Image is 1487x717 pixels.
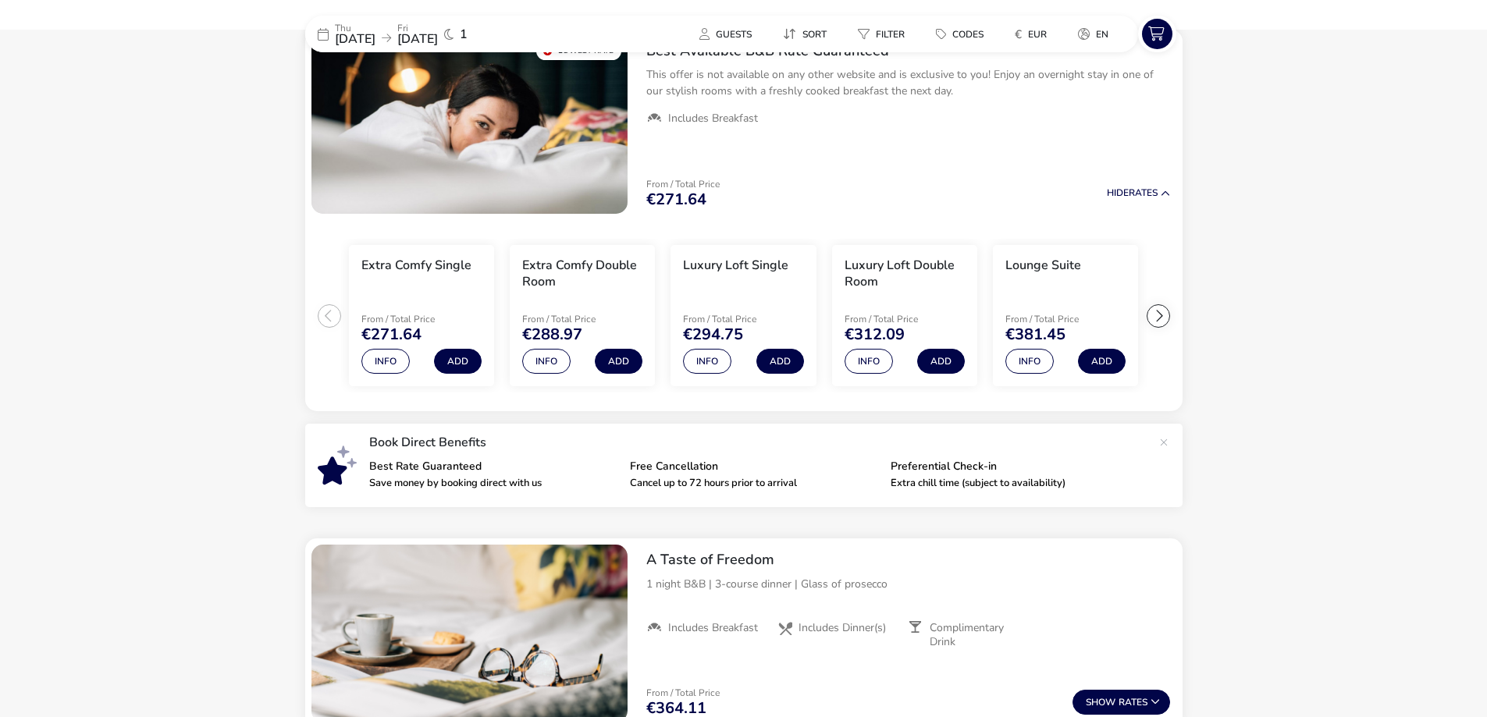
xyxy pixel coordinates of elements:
swiper-slide: 4 / 7 [824,239,985,393]
span: Complimentary Drink [930,621,1026,649]
swiper-slide: 3 / 7 [663,239,824,393]
button: Add [595,349,642,374]
button: Add [1078,349,1126,374]
h3: Luxury Loft Double Room [845,257,965,290]
p: From / Total Price [845,314,965,324]
swiper-slide: 1 / 1 [311,36,628,214]
span: €288.97 [522,327,582,343]
naf-pibe-menu-bar-item: €EUR [1002,23,1065,45]
span: Hide [1107,186,1129,199]
p: Best Rate Guaranteed [369,461,617,472]
span: €271.64 [646,192,706,208]
button: €EUR [1002,23,1059,45]
button: Guests [687,23,764,45]
span: en [1096,28,1108,41]
naf-pibe-menu-bar-item: Sort [770,23,845,45]
span: Sort [802,28,827,41]
p: This offer is not available on any other website and is exclusive to you! Enjoy an overnight stay... [646,66,1170,99]
button: Sort [770,23,839,45]
button: Add [434,349,482,374]
p: Free Cancellation [630,461,878,472]
button: HideRates [1107,188,1170,198]
naf-pibe-menu-bar-item: Codes [923,23,1002,45]
span: Includes Breakfast [668,112,758,126]
p: Fri [397,23,438,33]
button: Add [756,349,804,374]
p: From / Total Price [646,688,720,697]
span: €364.11 [646,701,706,716]
button: Filter [845,23,917,45]
span: Includes Breakfast [668,621,758,635]
div: Best Available B&B Rate GuaranteedThis offer is not available on any other website and is exclusi... [634,30,1183,139]
button: Codes [923,23,996,45]
h2: A Taste of Freedom [646,551,1170,569]
span: [DATE] [335,30,375,48]
button: Info [1005,349,1054,374]
button: ShowRates [1073,690,1170,715]
naf-pibe-menu-bar-item: en [1065,23,1127,45]
p: Cancel up to 72 hours prior to arrival [630,478,878,488]
span: Codes [952,28,984,41]
h3: Extra Comfy Single [361,257,471,274]
swiper-slide: 5 / 7 [985,239,1146,393]
p: From / Total Price [683,314,803,324]
naf-pibe-menu-bar-item: Guests [687,23,770,45]
h3: Extra Comfy Double Room [522,257,642,290]
button: Info [522,349,571,374]
p: From / Total Price [522,314,642,324]
button: Info [845,349,893,374]
p: Book Direct Benefits [369,436,1151,449]
h3: Lounge Suite [1005,257,1081,274]
span: €271.64 [361,327,422,343]
button: Info [361,349,410,374]
button: Add [917,349,965,374]
p: From / Total Price [646,179,720,189]
span: €294.75 [683,327,743,343]
span: Filter [876,28,905,41]
span: Includes Dinner(s) [799,621,886,635]
p: Preferential Check-in [891,461,1139,472]
div: A Taste of Freedom1 night B&B | 3-course dinner | Glass of proseccoIncludes BreakfastIncludes Din... [634,538,1183,662]
h3: Luxury Loft Single [683,257,788,274]
p: Thu [335,23,375,33]
p: Extra chill time (subject to availability) [891,478,1139,488]
swiper-slide: 6 / 7 [1146,239,1307,393]
swiper-slide: 2 / 7 [502,239,663,393]
span: EUR [1028,28,1047,41]
p: 1 night B&B | 3-course dinner | Glass of prosecco [646,576,1170,592]
swiper-slide: 1 / 7 [341,239,502,393]
span: 1 [460,28,468,41]
p: From / Total Price [1005,314,1126,324]
p: Save money by booking direct with us [369,478,617,488]
span: €312.09 [845,327,905,343]
span: Guests [716,28,752,41]
button: en [1065,23,1121,45]
span: [DATE] [397,30,438,48]
p: From / Total Price [361,314,482,324]
naf-pibe-menu-bar-item: Filter [845,23,923,45]
div: Thu[DATE]Fri[DATE]1 [305,16,539,52]
button: Info [683,349,731,374]
i: € [1015,27,1022,42]
span: €381.45 [1005,327,1065,343]
span: Show [1086,697,1119,708]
